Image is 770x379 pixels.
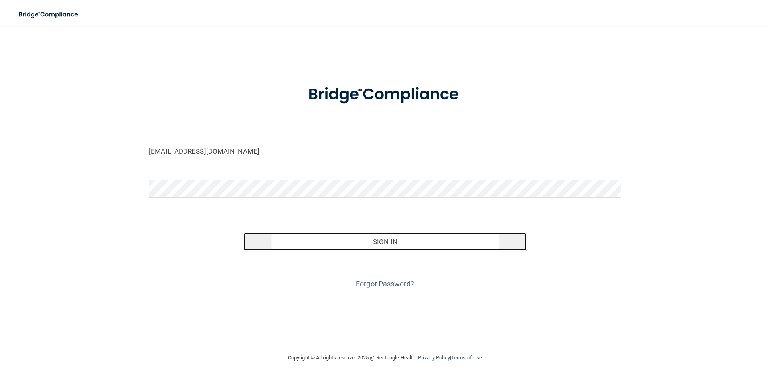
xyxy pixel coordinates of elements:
[12,6,86,23] img: bridge_compliance_login_screen.278c3ca4.svg
[418,355,450,361] a: Privacy Policy
[239,345,531,371] div: Copyright © All rights reserved 2025 @ Rectangle Health | |
[292,74,478,116] img: bridge_compliance_login_screen.278c3ca4.svg
[243,233,527,251] button: Sign In
[149,142,621,160] input: Email
[356,280,414,288] a: Forgot Password?
[451,355,482,361] a: Terms of Use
